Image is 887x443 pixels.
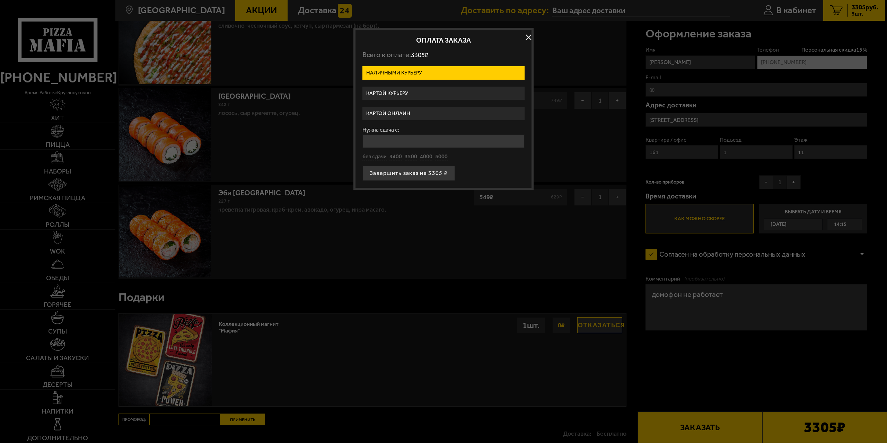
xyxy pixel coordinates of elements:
[411,51,428,59] span: 3305 ₽
[362,107,525,120] label: Картой онлайн
[420,153,432,161] button: 4000
[362,66,525,80] label: Наличными курьеру
[362,127,525,133] label: Нужна сдача с:
[405,153,417,161] button: 3500
[435,153,448,161] button: 5000
[362,51,525,59] p: Всего к оплате:
[362,166,455,181] button: Завершить заказ на 3305 ₽
[389,153,402,161] button: 3400
[362,153,387,161] button: без сдачи
[362,87,525,100] label: Картой курьеру
[362,37,525,44] h2: Оплата заказа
